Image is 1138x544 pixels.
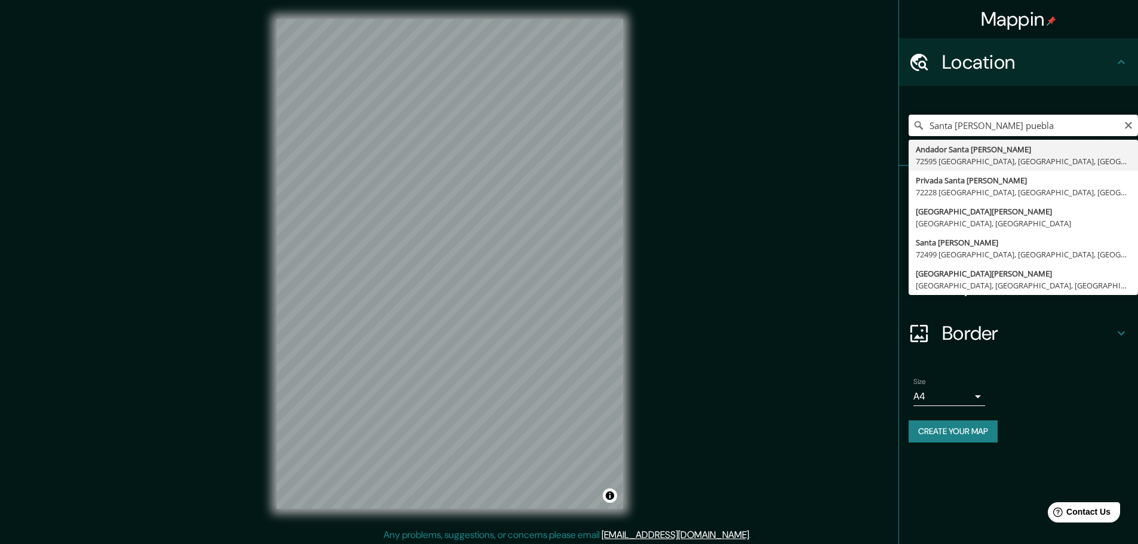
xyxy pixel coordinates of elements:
label: Size [913,377,926,387]
h4: Location [942,50,1114,74]
a: [EMAIL_ADDRESS][DOMAIN_NAME] [602,528,749,541]
div: [GEOGRAPHIC_DATA], [GEOGRAPHIC_DATA], [GEOGRAPHIC_DATA] [916,279,1131,291]
div: . [751,528,753,542]
div: . [753,528,755,542]
h4: Mappin [981,7,1057,31]
div: [GEOGRAPHIC_DATA][PERSON_NAME] [916,268,1131,279]
div: 72595 [GEOGRAPHIC_DATA], [GEOGRAPHIC_DATA], [GEOGRAPHIC_DATA] [916,155,1131,167]
div: [GEOGRAPHIC_DATA][PERSON_NAME] [916,205,1131,217]
input: Pick your city or area [909,115,1138,136]
div: 72228 [GEOGRAPHIC_DATA], [GEOGRAPHIC_DATA], [GEOGRAPHIC_DATA] [916,186,1131,198]
div: Andador Santa [PERSON_NAME] [916,143,1131,155]
div: [GEOGRAPHIC_DATA], [GEOGRAPHIC_DATA] [916,217,1131,229]
button: Toggle attribution [603,488,617,503]
div: Border [899,309,1138,357]
img: pin-icon.png [1047,16,1056,26]
div: Pins [899,166,1138,214]
p: Any problems, suggestions, or concerns please email . [384,528,751,542]
div: Santa [PERSON_NAME] [916,236,1131,248]
div: 72499 [GEOGRAPHIC_DATA], [GEOGRAPHIC_DATA], [GEOGRAPHIC_DATA] [916,248,1131,260]
div: Privada Santa [PERSON_NAME] [916,174,1131,186]
div: A4 [913,387,985,406]
button: Create your map [909,420,998,442]
button: Clear [1124,119,1133,130]
h4: Border [942,321,1114,345]
h4: Layout [942,273,1114,297]
canvas: Map [277,19,623,509]
div: Layout [899,262,1138,309]
div: Location [899,38,1138,86]
div: Style [899,214,1138,262]
iframe: Help widget launcher [1032,497,1125,531]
